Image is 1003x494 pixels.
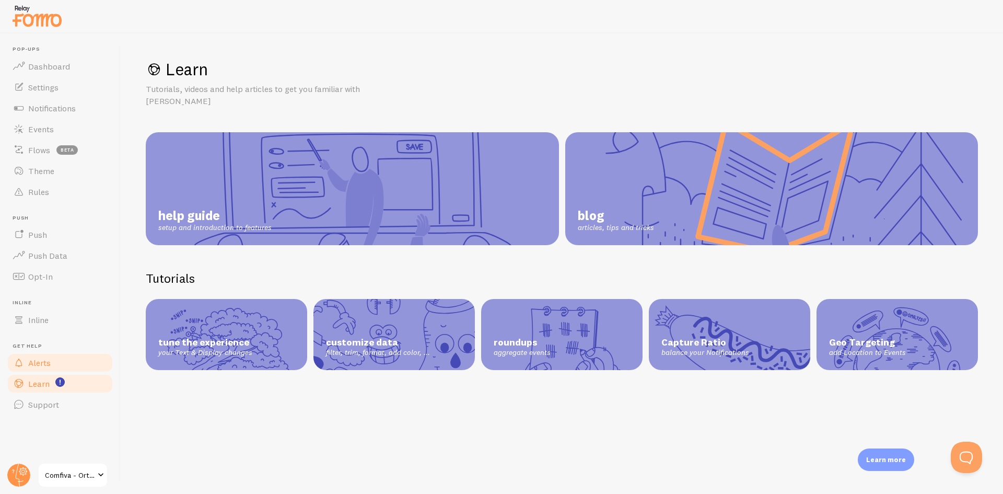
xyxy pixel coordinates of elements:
[28,229,47,240] span: Push
[578,208,654,223] span: blog
[28,315,49,325] span: Inline
[6,394,114,415] a: Support
[28,124,54,134] span: Events
[28,82,59,93] span: Settings
[55,377,65,387] svg: <p>Watch New Feature Tutorials!</p>
[6,309,114,330] a: Inline
[6,245,114,266] a: Push Data
[146,59,978,80] h1: Learn
[28,61,70,72] span: Dashboard
[28,271,53,282] span: Opt-In
[6,98,114,119] a: Notifications
[661,337,798,349] span: Capture Ratio
[28,399,59,410] span: Support
[6,224,114,245] a: Push
[6,119,114,140] a: Events
[28,145,50,155] span: Flows
[11,3,63,29] img: fomo-relay-logo-orange.svg
[829,337,965,349] span: Geo Targeting
[6,160,114,181] a: Theme
[6,352,114,373] a: Alerts
[6,56,114,77] a: Dashboard
[28,358,51,368] span: Alerts
[13,215,114,222] span: Push
[158,337,295,349] span: tune the experience
[565,132,978,245] a: blog articles, tips and tricks
[494,348,630,358] span: aggregate events
[6,181,114,202] a: Rules
[38,463,108,488] a: Comfiva - Ortopedik Bel Yastığı
[45,469,95,481] span: Comfiva - Ortopedik Bel Yastığı
[28,378,50,389] span: Learn
[158,348,295,358] span: your Text & Display changes
[6,373,114,394] a: Learn
[6,77,114,98] a: Settings
[661,348,798,358] span: balance your Notifications
[578,223,654,233] span: articles, tips and tricks
[6,140,114,160] a: Flows beta
[326,348,462,358] span: filter, trim, format, add color, ...
[13,343,114,350] span: Get Help
[146,132,559,245] a: help guide setup and introduction to features
[28,250,67,261] span: Push Data
[158,208,272,223] span: help guide
[858,449,914,471] div: Learn more
[146,270,978,286] h2: Tutorials
[158,223,272,233] span: setup and introduction to features
[494,337,630,349] span: roundups
[326,337,462,349] span: customize data
[951,442,982,473] iframe: Help Scout Beacon - Open
[866,455,906,465] p: Learn more
[28,103,76,113] span: Notifications
[28,187,49,197] span: Rules
[829,348,965,358] span: add Location to Events
[13,300,114,306] span: Inline
[28,166,54,176] span: Theme
[13,46,114,53] span: Pop-ups
[6,266,114,287] a: Opt-In
[56,145,78,155] span: beta
[146,83,396,107] p: Tutorials, videos and help articles to get you familiar with [PERSON_NAME]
